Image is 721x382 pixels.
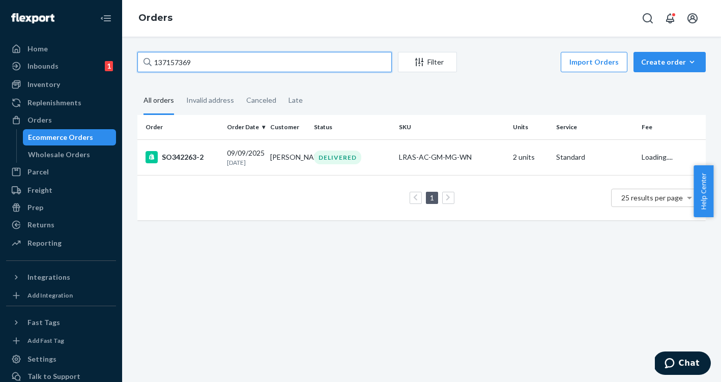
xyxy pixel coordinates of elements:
th: SKU [395,115,508,139]
div: Add Fast Tag [27,336,64,345]
div: Create order [641,57,698,67]
p: [DATE] [227,158,263,167]
th: Order Date [223,115,267,139]
div: Settings [27,354,56,364]
div: Customer [270,123,306,131]
button: Import Orders [561,52,627,72]
button: Open account menu [682,8,703,28]
div: Integrations [27,272,70,282]
div: Parcel [27,167,49,177]
div: Inventory [27,79,60,90]
a: Orders [6,112,116,128]
a: Add Integration [6,289,116,302]
div: Returns [27,220,54,230]
div: Home [27,44,48,54]
p: Standard [556,152,633,162]
a: Wholesale Orders [23,146,117,163]
td: 2 units [509,139,553,175]
div: Invalid address [186,87,234,113]
button: Fast Tags [6,314,116,331]
div: Prep [27,202,43,213]
a: Inventory [6,76,116,93]
div: Fast Tags [27,317,60,328]
th: Fee [638,115,706,139]
th: Service [552,115,638,139]
button: Help Center [694,165,713,217]
div: Freight [27,185,52,195]
ol: breadcrumbs [130,4,181,33]
a: Replenishments [6,95,116,111]
div: 1 [105,61,113,71]
a: Page 1 is your current page [428,193,436,202]
th: Order [137,115,223,139]
button: Create order [633,52,706,72]
button: Open notifications [660,8,680,28]
button: Close Navigation [96,8,116,28]
div: Replenishments [27,98,81,108]
div: SO342263-2 [146,151,219,163]
div: Reporting [27,238,62,248]
th: Status [310,115,395,139]
td: [PERSON_NAME] [266,139,310,175]
div: DELIVERED [314,151,361,164]
input: Search orders [137,52,392,72]
div: LRAS-AC-GM-MG-WN [399,152,504,162]
div: Wholesale Orders [28,150,90,160]
a: Ecommerce Orders [23,129,117,145]
a: Inbounds1 [6,58,116,74]
a: Prep [6,199,116,216]
a: Returns [6,217,116,233]
div: All orders [143,87,174,115]
a: Orders [138,12,172,23]
div: Add Integration [27,291,73,300]
div: 09/09/2025 [227,148,263,167]
div: Inbounds [27,61,59,71]
button: Integrations [6,269,116,285]
a: Home [6,41,116,57]
div: Ecommerce Orders [28,132,93,142]
div: Late [289,87,303,113]
a: Freight [6,182,116,198]
a: Reporting [6,235,116,251]
button: Open Search Box [638,8,658,28]
span: 25 results per page [621,193,683,202]
a: Parcel [6,164,116,180]
img: Flexport logo [11,13,54,23]
button: Filter [398,52,457,72]
div: Talk to Support [27,371,80,381]
a: Settings [6,351,116,367]
a: Add Fast Tag [6,335,116,347]
div: Orders [27,115,52,125]
div: Canceled [246,87,276,113]
td: Loading.... [638,139,706,175]
iframe: Opens a widget where you can chat to one of our agents [655,351,711,377]
div: Filter [398,57,456,67]
th: Units [509,115,553,139]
